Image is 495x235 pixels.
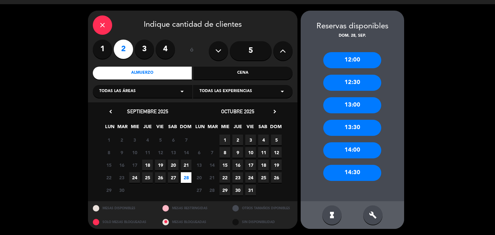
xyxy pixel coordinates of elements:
span: 27 [194,185,204,195]
span: Todas las áreas [99,88,136,95]
span: 6 [168,135,179,145]
i: arrow_drop_down [178,88,186,95]
span: 14 [207,160,217,170]
div: Reservas disponibles [301,20,404,33]
span: octubre 2025 [221,108,254,115]
span: 9 [232,147,243,158]
div: 12:00 [323,52,381,68]
span: MIE [220,123,230,134]
span: 10 [129,147,140,158]
span: LUN [104,123,115,134]
span: 22 [103,172,114,183]
span: 12 [155,147,166,158]
div: 14:00 [323,142,381,158]
span: SAB [167,123,178,134]
span: 6 [194,147,204,158]
span: MIE [130,123,140,134]
span: 9 [116,147,127,158]
span: DOM [180,123,190,134]
span: 8 [219,147,230,158]
span: 24 [245,172,256,183]
span: 3 [129,135,140,145]
label: 2 [114,40,133,59]
span: 2 [116,135,127,145]
span: SAB [257,123,268,134]
span: JUE [232,123,243,134]
span: 17 [129,160,140,170]
div: OTROS TAMAÑOS DIPONIBLES [228,201,297,215]
label: 4 [156,40,175,59]
div: dom. 28, sep. [301,33,404,39]
span: 22 [219,172,230,183]
span: 10 [245,147,256,158]
span: 15 [219,160,230,170]
span: 29 [103,185,114,195]
div: 13:30 [323,120,381,136]
span: 19 [271,160,282,170]
i: chevron_right [271,108,278,115]
span: 7 [207,147,217,158]
div: MESAS RESTRINGIDAS [158,201,228,215]
span: 28 [181,172,191,183]
span: septiembre 2025 [127,108,168,115]
span: 14 [181,147,191,158]
span: VIE [155,123,165,134]
span: 19 [155,160,166,170]
span: 5 [155,135,166,145]
span: 8 [103,147,114,158]
span: 17 [245,160,256,170]
span: 11 [142,147,153,158]
span: 5 [271,135,282,145]
span: DOM [270,123,281,134]
span: 11 [258,147,269,158]
span: 25 [258,172,269,183]
span: 20 [168,160,179,170]
span: Todas las experiencias [199,88,252,95]
div: Cena [193,67,293,80]
span: 1 [219,135,230,145]
span: MAR [207,123,218,134]
span: 23 [232,172,243,183]
div: Indique cantidad de clientes [93,15,293,35]
i: build [369,211,377,219]
div: SIN DISPONIBILIDAD [228,215,297,229]
span: 21 [181,160,191,170]
div: 13:00 [323,97,381,113]
label: 3 [135,40,154,59]
span: 4 [142,135,153,145]
span: 26 [271,172,282,183]
span: 4 [258,135,269,145]
span: 3 [245,135,256,145]
span: 16 [116,160,127,170]
span: 31 [245,185,256,195]
span: LUN [195,123,205,134]
div: MESAS BLOQUEADAS [158,215,228,229]
span: 20 [194,172,204,183]
span: 23 [116,172,127,183]
span: 1 [103,135,114,145]
span: 25 [142,172,153,183]
span: 29 [219,185,230,195]
div: MESAS DISPONIBLES [88,201,158,215]
span: 2 [232,135,243,145]
span: 13 [194,160,204,170]
span: 18 [258,160,269,170]
span: 30 [116,185,127,195]
span: 30 [232,185,243,195]
div: 12:30 [323,75,381,91]
div: SOLO MESAS BLOQUEADAS [88,215,158,229]
span: 21 [207,172,217,183]
span: 13 [168,147,179,158]
div: Almuerzo [93,67,192,80]
div: 14:30 [323,165,381,181]
span: 15 [103,160,114,170]
span: 28 [207,185,217,195]
span: 26 [155,172,166,183]
span: 24 [129,172,140,183]
i: arrow_drop_down [278,88,286,95]
div: ó [181,40,202,62]
i: chevron_left [107,108,114,115]
span: 18 [142,160,153,170]
span: 12 [271,147,282,158]
i: close [99,21,106,29]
